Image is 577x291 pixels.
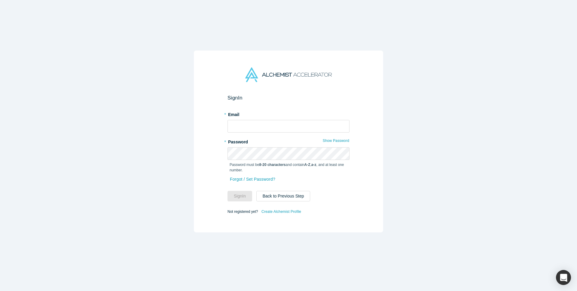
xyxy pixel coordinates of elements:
[245,67,332,82] img: Alchemist Accelerator Logo
[227,109,350,118] label: Email
[227,95,350,101] h2: Sign In
[227,137,350,145] label: Password
[311,163,316,167] strong: a-z
[256,191,310,201] button: Back to Previous Step
[227,191,252,201] button: SignIn
[259,163,286,167] strong: 8-20 characters
[261,208,301,216] a: Create Alchemist Profile
[230,174,276,185] a: Forgot / Set Password?
[322,137,350,145] button: Show Password
[230,162,347,173] p: Password must be and contain , , and at least one number.
[304,163,310,167] strong: A-Z
[227,209,258,213] span: Not registered yet?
